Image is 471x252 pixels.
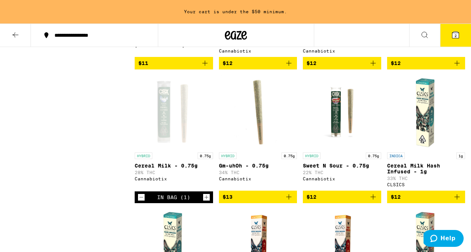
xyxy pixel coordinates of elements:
[135,170,213,175] p: 28% THC
[391,194,401,200] span: $12
[135,163,213,169] p: Cereal Milk - 0.75g
[424,230,464,248] iframe: Opens a widget where you can find more information
[223,60,233,66] span: $12
[366,152,381,159] p: 0.75g
[219,152,237,159] p: HYBRID
[387,182,465,187] div: CLSICS
[219,191,297,203] button: Add to bag
[454,33,457,38] span: 2
[456,152,465,159] p: 1g
[387,191,465,203] button: Add to bag
[303,170,381,175] p: 22% THC
[391,60,401,66] span: $12
[303,48,381,53] div: Cannabiotix
[387,57,465,69] button: Add to bag
[281,152,297,159] p: 0.75g
[387,75,465,191] a: Open page for Cereal Milk Hash Infused - 1g from CLSICS
[135,176,213,181] div: Cannabiotix
[305,75,379,149] img: Cannabiotix - Sweet N Sour - 0.75g
[307,194,316,200] span: $12
[135,152,152,159] p: HYBRID
[219,57,297,69] button: Add to bag
[221,75,295,149] img: Cannabiotix - Gm-uhOh - 0.75g
[389,75,463,149] img: CLSICS - Cereal Milk Hash Infused - 1g
[387,163,465,174] p: Cereal Milk Hash Infused - 1g
[303,57,381,69] button: Add to bag
[135,75,213,191] a: Open page for Cereal Milk - 0.75g from Cannabiotix
[387,176,465,181] p: 33% THC
[307,60,316,66] span: $12
[223,194,233,200] span: $13
[219,170,297,175] p: 34% THC
[303,191,381,203] button: Add to bag
[219,176,297,181] div: Cannabiotix
[303,152,321,159] p: HYBRID
[387,152,405,159] p: INDICA
[203,194,210,201] button: Increment
[198,152,213,159] p: 0.75g
[440,24,471,47] button: 2
[303,176,381,181] div: Cannabiotix
[219,75,297,191] a: Open page for Gm-uhOh - 0.75g from Cannabiotix
[157,194,190,200] div: In Bag (1)
[138,60,148,66] span: $11
[219,163,297,169] p: Gm-uhOh - 0.75g
[303,75,381,191] a: Open page for Sweet N Sour - 0.75g from Cannabiotix
[303,163,381,169] p: Sweet N Sour - 0.75g
[138,194,145,201] button: Decrement
[135,57,213,69] button: Add to bag
[219,48,297,53] div: Cannabiotix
